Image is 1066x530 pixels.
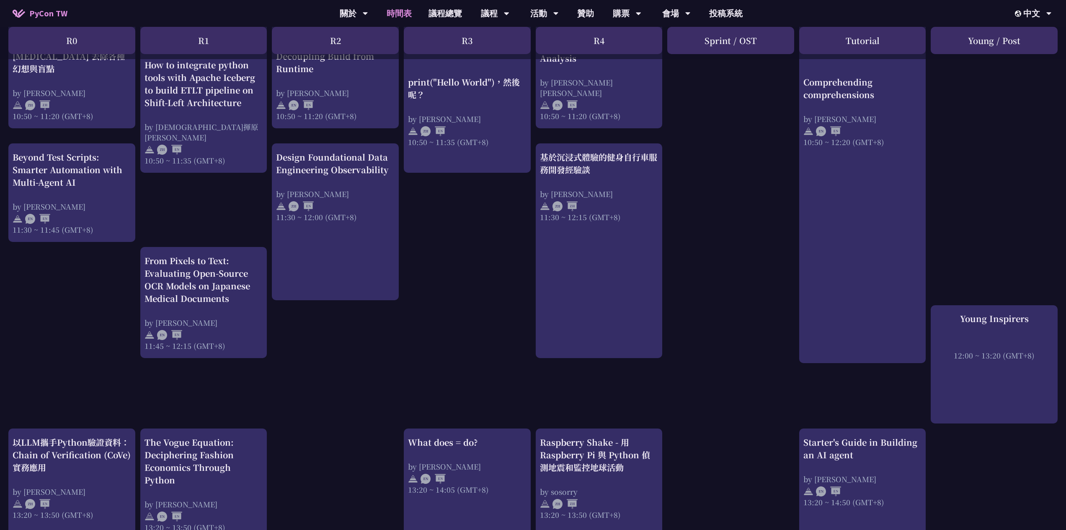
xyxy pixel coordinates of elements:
img: svg+xml;base64,PHN2ZyB4bWxucz0iaHR0cDovL3d3dy53My5vcmcvMjAwMC9zdmciIHdpZHRoPSIyNCIgaGVpZ2h0PSIyNC... [13,214,23,224]
div: by sosorry [540,486,658,497]
a: print("Hello World")，然後呢？ by [PERSON_NAME] 10:50 ~ 11:35 (GMT+8) [408,14,527,86]
img: svg+xml;base64,PHN2ZyB4bWxucz0iaHR0cDovL3d3dy53My5vcmcvMjAwMC9zdmciIHdpZHRoPSIyNCIgaGVpZ2h0PSIyNC... [145,512,155,522]
img: svg+xml;base64,PHN2ZyB4bWxucz0iaHR0cDovL3d3dy53My5vcmcvMjAwMC9zdmciIHdpZHRoPSIyNCIgaGVpZ2h0PSIyNC... [13,100,23,110]
div: 13:20 ~ 13:50 (GMT+8) [13,509,131,520]
div: Sprint / OST [667,27,794,54]
img: svg+xml;base64,PHN2ZyB4bWxucz0iaHR0cDovL3d3dy53My5vcmcvMjAwMC9zdmciIHdpZHRoPSIyNCIgaGVpZ2h0PSIyNC... [145,330,155,340]
img: ZHZH.38617ef.svg [552,499,578,509]
div: by [PERSON_NAME] [276,189,395,199]
div: R3 [404,27,531,54]
div: by [PERSON_NAME] [408,113,527,124]
img: svg+xml;base64,PHN2ZyB4bWxucz0iaHR0cDovL3d3dy53My5vcmcvMjAwMC9zdmciIHdpZHRoPSIyNCIgaGVpZ2h0PSIyNC... [13,499,23,509]
div: by [PERSON_NAME] [408,461,527,472]
img: ENEN.5a408d1.svg [157,512,182,522]
img: svg+xml;base64,PHN2ZyB4bWxucz0iaHR0cDovL3d3dy53My5vcmcvMjAwMC9zdmciIHdpZHRoPSIyNCIgaGVpZ2h0PSIyNC... [276,100,286,110]
div: 10:50 ~ 11:35 (GMT+8) [145,155,263,166]
a: Exploring NASA's Use of Python: Applications in Space Research and Data Analysis by [PERSON_NAME]... [540,14,658,121]
div: by [PERSON_NAME] [276,88,395,98]
a: How to integrate python tools with Apache Iceberg to build ETLT pipeline on Shift-Left Architectu... [145,14,263,121]
div: by [PERSON_NAME] [13,486,131,497]
div: 10:50 ~ 11:35 (GMT+8) [408,136,527,147]
img: ENEN.5a408d1.svg [816,126,841,136]
img: ENEN.5a408d1.svg [289,100,314,110]
img: ZHZH.38617ef.svg [25,100,50,110]
img: svg+xml;base64,PHN2ZyB4bWxucz0iaHR0cDovL3d3dy53My5vcmcvMjAwMC9zdmciIHdpZHRoPSIyNCIgaGVpZ2h0PSIyNC... [540,100,550,110]
div: 10:50 ~ 11:20 (GMT+8) [13,111,131,121]
div: The Vogue Equation: Deciphering Fashion Economics Through Python [145,436,263,486]
a: What does = do? by [PERSON_NAME] 13:20 ~ 14:05 (GMT+8) [408,436,527,495]
img: ZHEN.371966e.svg [157,145,182,155]
a: 基於沉浸式體驗的健身自行車服務開發經驗談 by [PERSON_NAME] 11:30 ~ 12:15 (GMT+8) [540,151,658,222]
img: svg+xml;base64,PHN2ZyB4bWxucz0iaHR0cDovL3d3dy53My5vcmcvMjAwMC9zdmciIHdpZHRoPSIyNCIgaGVpZ2h0PSIyNC... [803,126,813,136]
img: ENEN.5a408d1.svg [25,214,50,224]
div: 13:20 ~ 14:50 (GMT+8) [803,497,922,507]
div: Young Inspirers [935,312,1053,325]
a: PyCon TW [4,3,76,24]
div: R4 [536,27,663,54]
img: ENEN.5a408d1.svg [157,330,182,340]
img: ENEN.5a408d1.svg [552,100,578,110]
img: Home icon of PyCon TW 2025 [13,9,25,18]
div: print("Hello World")，然後呢？ [408,75,527,101]
div: 10:50 ~ 11:20 (GMT+8) [540,111,658,121]
a: Raspberry Shake - 用 Raspberry Pi 與 Python 偵測地震和監控地球活動 by sosorry 13:20 ~ 13:50 (GMT+8) [540,436,658,520]
img: ZHEN.371966e.svg [421,126,446,136]
div: Raspberry Shake - 用 Raspberry Pi 與 Python 偵測地震和監控地球活動 [540,436,658,474]
a: Comprehending comprehensions by [PERSON_NAME] 10:50 ~ 12:20 (GMT+8) [803,14,922,86]
img: svg+xml;base64,PHN2ZyB4bWxucz0iaHR0cDovL3d3dy53My5vcmcvMjAwMC9zdmciIHdpZHRoPSIyNCIgaGVpZ2h0PSIyNC... [803,486,813,496]
img: ZHEN.371966e.svg [289,201,314,211]
img: ENEN.5a408d1.svg [421,474,446,484]
img: ZHZH.38617ef.svg [552,201,578,211]
div: 13:20 ~ 14:05 (GMT+8) [408,484,527,495]
div: From Pixels to Text: Evaluating Open-Source OCR Models on Japanese Medical Documents [145,255,263,305]
div: What does = do? [408,436,527,449]
div: 以LLM攜手Python驗證資料：Chain of Verification (CoVe)實務應用 [13,436,131,474]
div: Beyond Test Scripts: Smarter Automation with Multi-Agent AI [13,151,131,189]
div: by [PERSON_NAME] [540,189,658,199]
div: Tutorial [799,27,926,54]
span: PyCon TW [29,7,67,20]
div: by [PERSON_NAME] [145,499,263,509]
div: 基於沉浸式體驗的健身自行車服務開發經驗談 [540,151,658,176]
div: 11:30 ~ 12:00 (GMT+8) [276,212,395,222]
div: by [PERSON_NAME] [803,113,922,124]
div: 12:00 ~ 13:20 (GMT+8) [935,350,1053,361]
div: Starter's Guide in Building an AI agent [803,436,922,461]
div: by [PERSON_NAME] [145,317,263,328]
div: 13:20 ~ 13:50 (GMT+8) [540,509,658,520]
img: svg+xml;base64,PHN2ZyB4bWxucz0iaHR0cDovL3d3dy53My5vcmcvMjAwMC9zdmciIHdpZHRoPSIyNCIgaGVpZ2h0PSIyNC... [408,126,418,136]
img: Locale Icon [1015,10,1023,17]
img: svg+xml;base64,PHN2ZyB4bWxucz0iaHR0cDovL3d3dy53My5vcmcvMjAwMC9zdmciIHdpZHRoPSIyNCIgaGVpZ2h0PSIyNC... [276,201,286,211]
div: 11:30 ~ 11:45 (GMT+8) [13,224,131,235]
div: 10:50 ~ 11:20 (GMT+8) [276,111,395,121]
a: 以LLM攜手Python驗證資料：Chain of Verification (CoVe)實務應用 by [PERSON_NAME] 13:20 ~ 13:50 (GMT+8) [13,436,131,520]
div: 11:45 ~ 12:15 (GMT+8) [145,340,263,351]
div: by [DEMOGRAPHIC_DATA]揮原 [PERSON_NAME] [145,122,263,143]
a: 請來的 AI Agent 同事們在寫程式時，怎麼用 [MEDICAL_DATA] 去除各種幻想與盲點 by [PERSON_NAME] 10:50 ~ 11:20 (GMT+8) [13,14,131,111]
img: svg+xml;base64,PHN2ZyB4bWxucz0iaHR0cDovL3d3dy53My5vcmcvMjAwMC9zdmciIHdpZHRoPSIyNCIgaGVpZ2h0PSIyNC... [408,474,418,484]
div: by [PERSON_NAME] [13,88,131,98]
div: by [PERSON_NAME] [PERSON_NAME] [540,77,658,98]
a: From Pixels to Text: Evaluating Open-Source OCR Models on Japanese Medical Documents by [PERSON_N... [145,255,263,351]
div: 10:50 ~ 12:20 (GMT+8) [803,136,922,147]
img: svg+xml;base64,PHN2ZyB4bWxucz0iaHR0cDovL3d3dy53My5vcmcvMjAwMC9zdmciIHdpZHRoPSIyNCIgaGVpZ2h0PSIyNC... [540,499,550,509]
a: Design Foundational Data Engineering Observability by [PERSON_NAME] 11:30 ~ 12:00 (GMT+8) [276,151,395,222]
img: ENEN.5a408d1.svg [816,486,841,496]
img: ZHEN.371966e.svg [25,499,50,509]
div: by [PERSON_NAME] [13,201,131,212]
div: Comprehending comprehensions [803,75,922,101]
div: Young / Post [931,27,1058,54]
div: How to integrate python tools with Apache Iceberg to build ETLT pipeline on Shift-Left Architecture [145,59,263,109]
div: 11:30 ~ 12:15 (GMT+8) [540,212,658,222]
div: R0 [8,27,135,54]
div: R1 [140,27,267,54]
a: Starter's Guide in Building an AI agent by [PERSON_NAME] 13:20 ~ 14:50 (GMT+8) [803,436,922,507]
a: Maintainable Python Deployments at Scale: Decoupling Build from Runtime by [PERSON_NAME] 10:50 ~ ... [276,14,395,111]
div: by [PERSON_NAME] [803,474,922,484]
img: svg+xml;base64,PHN2ZyB4bWxucz0iaHR0cDovL3d3dy53My5vcmcvMjAwMC9zdmciIHdpZHRoPSIyNCIgaGVpZ2h0PSIyNC... [145,145,155,155]
div: Design Foundational Data Engineering Observability [276,151,395,176]
div: R2 [272,27,399,54]
img: svg+xml;base64,PHN2ZyB4bWxucz0iaHR0cDovL3d3dy53My5vcmcvMjAwMC9zdmciIHdpZHRoPSIyNCIgaGVpZ2h0PSIyNC... [540,201,550,211]
a: Beyond Test Scripts: Smarter Automation with Multi-Agent AI by [PERSON_NAME] 11:30 ~ 11:45 (GMT+8) [13,151,131,235]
